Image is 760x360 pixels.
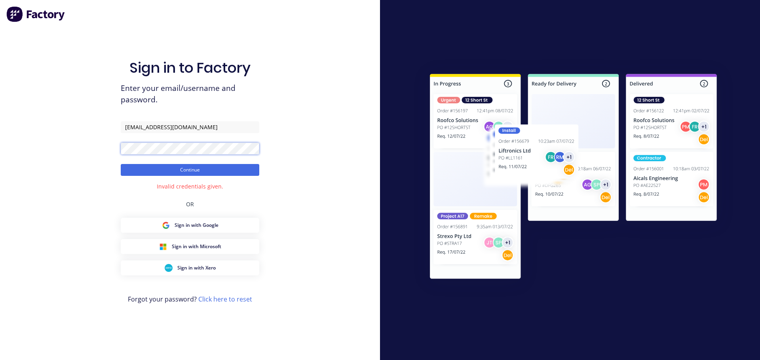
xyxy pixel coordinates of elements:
span: Forgot your password? [128,294,252,304]
img: Microsoft Sign in [159,243,167,251]
button: Google Sign inSign in with Google [121,218,259,233]
button: Continue [121,164,259,176]
span: Sign in with Microsoft [172,243,221,250]
img: Google Sign in [162,221,170,229]
input: Email/Username [121,121,259,133]
a: Click here to reset [198,295,252,303]
button: Xero Sign inSign in with Xero [121,260,259,275]
img: Xero Sign in [165,264,173,272]
img: Factory [6,6,66,22]
div: Invalid credentials given. [157,182,223,190]
button: Microsoft Sign inSign in with Microsoft [121,239,259,254]
div: OR [186,190,194,218]
span: Enter your email/username and password. [121,83,259,106]
span: Sign in with Xero [177,264,216,271]
h1: Sign in to Factory [129,59,251,76]
img: Sign in [412,58,734,298]
span: Sign in with Google [175,222,218,229]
